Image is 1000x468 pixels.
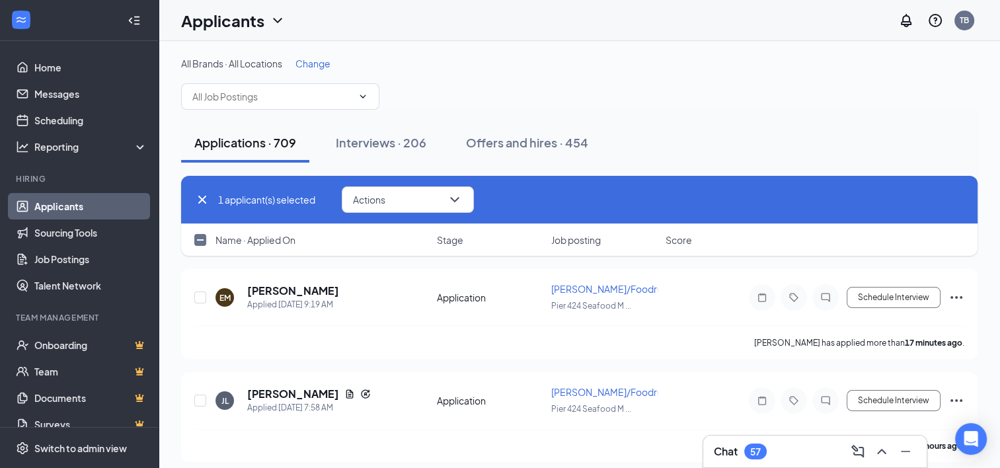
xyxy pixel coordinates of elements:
svg: Tag [786,292,802,303]
span: Stage [437,233,463,247]
b: 17 minutes ago [905,338,962,348]
div: Offers and hires · 454 [466,134,588,151]
svg: Reapply [360,389,371,399]
a: Talent Network [34,272,147,299]
svg: Notifications [898,13,914,28]
div: EM [219,292,231,303]
svg: ChatInactive [818,292,833,303]
h5: [PERSON_NAME] [247,387,339,401]
span: Change [295,58,330,69]
span: 1 applicant(s) selected [218,192,315,207]
svg: WorkstreamLogo [15,13,28,26]
svg: Tag [786,395,802,406]
a: TeamCrown [34,358,147,385]
svg: Minimize [898,444,913,459]
div: Applications · 709 [194,134,296,151]
a: SurveysCrown [34,411,147,438]
p: [PERSON_NAME] has applied more than . [754,337,964,348]
svg: ChevronUp [874,444,890,459]
span: [PERSON_NAME]/Foodrunner [551,283,682,295]
div: Team Management [16,312,145,323]
svg: Note [754,292,770,303]
svg: ChevronDown [358,91,368,102]
svg: Ellipses [948,393,964,409]
svg: Cross [194,192,210,208]
div: Switch to admin view [34,442,127,455]
div: TB [960,15,969,26]
svg: Analysis [16,140,29,153]
h5: [PERSON_NAME] [247,284,339,298]
svg: Ellipses [948,290,964,305]
a: DocumentsCrown [34,385,147,411]
div: Open Intercom Messenger [955,423,987,455]
button: Schedule Interview [847,390,941,411]
button: Minimize [895,441,916,462]
div: JL [221,395,229,407]
div: Applied [DATE] 7:58 AM [247,401,371,414]
span: All Brands · All Locations [181,58,282,69]
a: Messages [34,81,147,107]
a: Home [34,54,147,81]
div: Hiring [16,173,145,184]
input: All Job Postings [192,89,352,104]
div: Interviews · 206 [336,134,426,151]
span: Job posting [551,233,601,247]
a: Job Postings [34,246,147,272]
button: ChevronUp [871,441,892,462]
h3: Chat [714,444,738,459]
button: Schedule Interview [847,287,941,308]
div: 57 [750,446,761,457]
button: ComposeMessage [847,441,868,462]
svg: ChevronDown [447,192,463,208]
a: Sourcing Tools [34,219,147,246]
span: Name · Applied On [215,233,295,247]
div: Application [437,291,543,304]
svg: ComposeMessage [850,444,866,459]
div: Application [437,394,543,407]
span: [PERSON_NAME]/Foodrunner [551,386,682,398]
svg: Document [344,389,355,399]
h1: Applicants [181,9,264,32]
div: Reporting [34,140,148,153]
a: OnboardingCrown [34,332,147,358]
a: Scheduling [34,107,147,134]
svg: QuestionInfo [927,13,943,28]
svg: ChevronDown [270,13,286,28]
svg: Settings [16,442,29,455]
svg: Note [754,395,770,406]
span: Actions [353,195,385,204]
button: ActionsChevronDown [342,186,474,213]
span: Pier 424 Seafood M ... [551,301,631,311]
span: Score [666,233,692,247]
svg: Collapse [128,14,141,27]
div: Applied [DATE] 9:19 AM [247,298,339,311]
a: Applicants [34,193,147,219]
span: Pier 424 Seafood M ... [551,404,631,414]
b: 2 hours ago [919,441,962,451]
svg: ChatInactive [818,395,833,406]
